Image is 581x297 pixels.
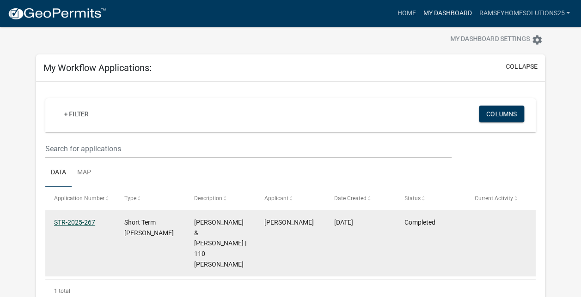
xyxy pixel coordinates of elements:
a: Ramseyhomesolutions25 [475,5,574,22]
span: Date Created [334,195,367,202]
button: Columns [479,106,524,122]
span: BASILA RICHARD T JR & JORDAN R LISVOSKY | 110 EMILY PL [194,219,246,268]
a: Map [72,158,97,188]
span: Application Number [54,195,104,202]
button: collapse [506,62,538,71]
datatable-header-cell: Current Activity [465,187,536,209]
a: + Filter [56,106,96,122]
a: STR-2025-267 [54,219,95,226]
span: Richard Basila [264,219,314,226]
span: Applicant [264,195,288,202]
datatable-header-cell: Description [185,187,256,209]
span: Current Activity [474,195,513,202]
datatable-header-cell: Application Number [45,187,116,209]
a: Data [45,158,72,188]
datatable-header-cell: Type [115,187,185,209]
span: Type [124,195,136,202]
span: Short Term Rental Registration [124,219,174,237]
h5: My Workflow Applications: [43,62,152,73]
datatable-header-cell: Date Created [325,187,396,209]
span: 08/19/2025 [334,219,353,226]
a: Home [393,5,419,22]
span: Completed [404,219,435,226]
a: My Dashboard [419,5,475,22]
button: My Dashboard Settingssettings [443,30,550,48]
input: Search for applications [45,139,452,158]
span: Status [404,195,421,202]
datatable-header-cell: Status [396,187,466,209]
span: Description [194,195,222,202]
span: My Dashboard Settings [450,34,530,45]
i: settings [532,34,543,45]
datatable-header-cell: Applicant [256,187,326,209]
